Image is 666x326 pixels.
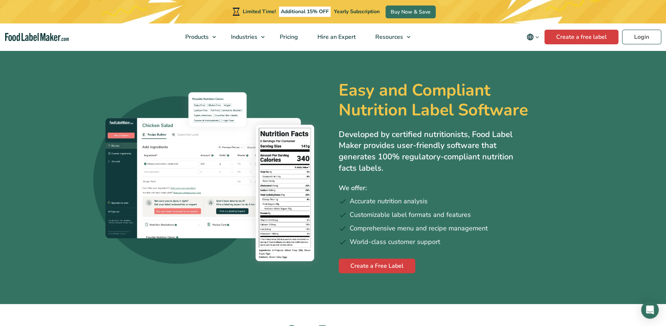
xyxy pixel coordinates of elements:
a: Create a Free Label [339,259,415,273]
a: Buy Now & Save [386,5,436,18]
a: Food Label Maker homepage [5,33,69,41]
span: Industries [229,33,258,41]
button: Change language [521,30,544,44]
span: Yearly Subscription [334,8,380,15]
a: Industries [222,23,268,51]
span: Pricing [278,33,299,41]
span: Accurate nutrition analysis [350,196,428,206]
p: Developed by certified nutritionists, Food Label Maker provides user-friendly software that gener... [339,129,529,174]
span: Products [183,33,209,41]
a: Hire an Expert [308,23,364,51]
span: Limited Time! [243,8,276,15]
span: Comprehensive menu and recipe management [350,223,488,233]
span: Customizable label formats and features [350,210,471,220]
span: Resources [373,33,404,41]
a: Products [176,23,220,51]
div: Open Intercom Messenger [641,301,659,319]
a: Create a free label [544,30,618,44]
a: Pricing [270,23,306,51]
span: Hire an Expert [315,33,357,41]
a: Login [622,30,661,44]
span: World-class customer support [350,237,440,247]
a: Resources [366,23,414,51]
span: Additional 15% OFF [279,7,331,17]
p: We offer: [339,183,573,193]
h1: Easy and Compliant Nutrition Label Software [339,81,556,120]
